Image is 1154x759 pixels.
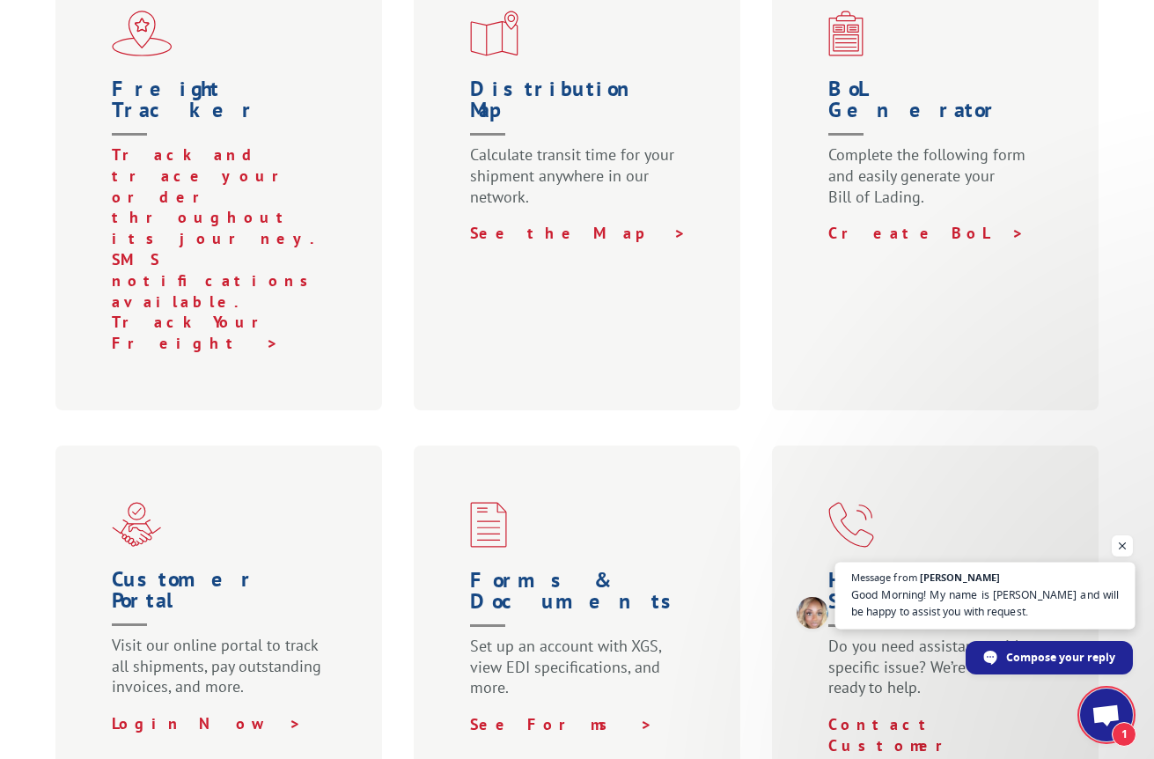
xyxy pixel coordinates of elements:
span: Compose your reply [1006,642,1115,673]
h1: Freight Tracker [112,78,334,144]
p: Calculate transit time for your shipment anywhere in our network. [470,144,692,223]
img: xgs-icon-distribution-map-red [470,11,518,56]
a: Freight Tracker Track and trace your order throughout its journey. SMS notifications available. [112,78,334,312]
img: xgs-icon-partner-red (1) [112,502,161,547]
a: Login Now > [112,713,302,733]
h1: Customer Portal [112,569,334,635]
h1: BoL Generator [828,78,1050,144]
p: Complete the following form and easily generate your Bill of Lading. [828,144,1050,223]
img: xgs-icon-help-and-support-red [828,502,874,548]
a: See the Map > [470,223,687,243]
img: xgs-icon-flagship-distribution-model-red [112,11,173,56]
p: Track and trace your order throughout its journey. SMS notifications available. [112,144,334,312]
div: Open chat [1080,689,1133,741]
img: xgs-icon-bo-l-generator-red [828,11,864,56]
h1: Help & Support [828,570,1050,636]
p: Set up an account with XGS, view EDI specifications, and more. [470,636,692,714]
a: See Forms > [470,714,653,734]
a: Track Your Freight > [112,312,283,353]
span: Message from [851,572,917,582]
h1: Distribution Map [470,78,692,144]
span: [PERSON_NAME] [920,572,1000,582]
img: xgs-icon-credit-financing-forms-red [470,502,507,548]
span: Good Morning! My name is [PERSON_NAME] and will be happy to assist you with request. [851,586,1120,621]
span: 1 [1112,722,1136,747]
p: Visit our online portal to track all shipments, pay outstanding invoices, and more. [112,635,334,713]
a: Create BoL > [828,223,1025,243]
h1: Forms & Documents [470,570,692,636]
p: Do you need assistance with a specific issue? We’re here and ready to help. [828,636,1050,714]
